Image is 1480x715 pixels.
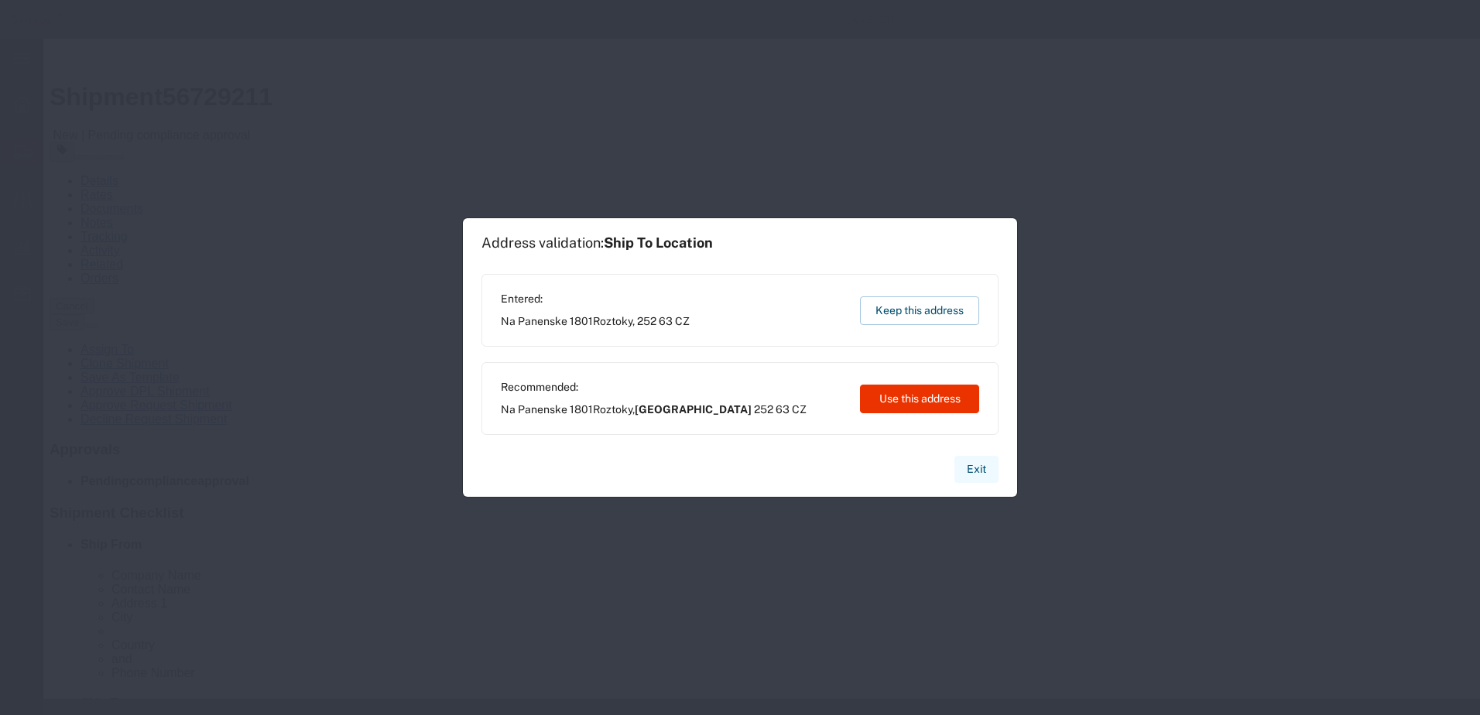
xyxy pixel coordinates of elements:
span: [GEOGRAPHIC_DATA] [635,403,752,416]
span: CZ [792,403,807,416]
button: Exit [954,456,999,483]
span: Entered: [501,291,690,307]
h1: Address validation: [481,234,713,251]
span: Na Panenske 1801 , [501,402,807,418]
span: 252 63 [754,403,790,416]
span: Na Panenske 1801 , [501,313,690,330]
span: Roztoky [593,315,632,327]
button: Use this address [860,385,979,413]
button: Keep this address [860,296,979,325]
span: CZ [675,315,690,327]
span: Roztoky [593,403,632,416]
span: Ship To Location [604,234,713,251]
span: Recommended: [501,379,807,395]
span: 252 63 [637,315,673,327]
